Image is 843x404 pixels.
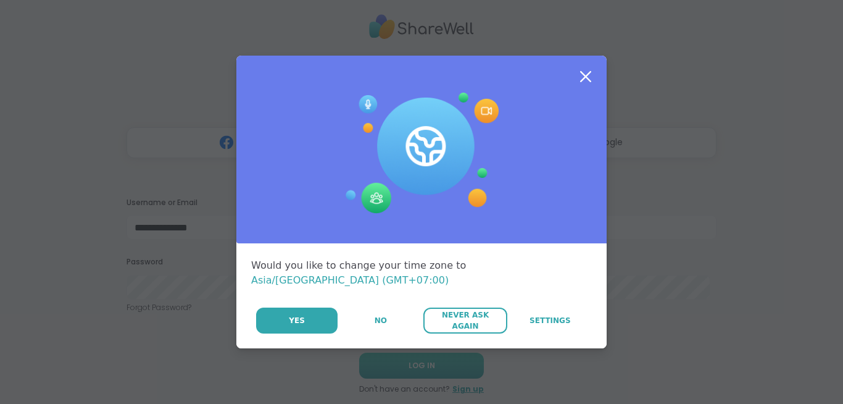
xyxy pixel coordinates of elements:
span: Asia/[GEOGRAPHIC_DATA] (GMT+07:00) [251,274,449,286]
span: No [375,315,387,326]
button: Yes [256,308,338,334]
span: Settings [529,315,571,326]
div: Would you like to change your time zone to [251,258,592,288]
span: Yes [289,315,305,326]
img: Session Experience [344,93,499,214]
a: Settings [509,308,592,334]
button: No [339,308,422,334]
button: Never Ask Again [423,308,507,334]
span: Never Ask Again [430,309,500,332]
